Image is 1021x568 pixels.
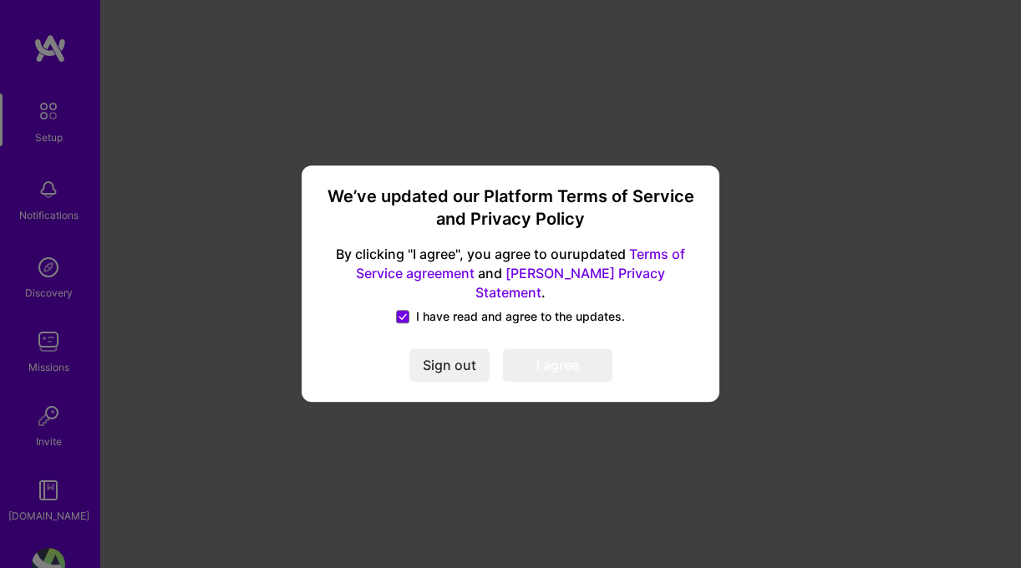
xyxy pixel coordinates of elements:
[409,349,490,383] button: Sign out
[356,246,685,281] a: Terms of Service agreement
[503,349,612,383] button: I agree
[322,185,699,231] h3: We’ve updated our Platform Terms of Service and Privacy Policy
[475,265,665,301] a: [PERSON_NAME] Privacy Statement
[322,245,699,302] span: By clicking "I agree", you agree to our updated and .
[416,309,625,326] span: I have read and agree to the updates.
